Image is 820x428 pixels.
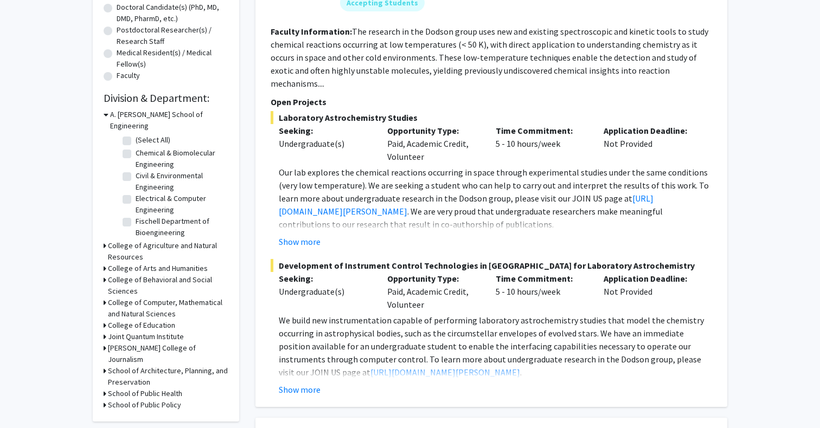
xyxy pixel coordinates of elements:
p: Time Commitment: [496,124,588,137]
label: Doctoral Candidate(s) (PhD, MD, DMD, PharmD, etc.) [117,2,228,24]
fg-read-more: The research in the Dodson group uses new and existing spectroscopic and kinetic tools to study c... [271,26,708,89]
h3: [PERSON_NAME] College of Journalism [108,342,228,365]
label: Electrical & Computer Engineering [136,193,226,216]
label: Faculty [117,70,140,81]
div: Not Provided [595,272,704,311]
h3: College of Behavioral and Social Sciences [108,274,228,297]
div: Undergraduate(s) [279,285,371,298]
h3: College of Agriculture and Natural Resources [108,240,228,263]
p: Opportunity Type: [387,124,479,137]
p: Opportunity Type: [387,272,479,285]
p: Our lab explores the chemical reactions occurring in space through experimental studies under the... [279,166,712,231]
p: We build new instrumentation capable of performing laboratory astrochemistry studies that model t... [279,314,712,379]
p: Open Projects [271,95,712,108]
p: Time Commitment: [496,272,588,285]
div: Not Provided [595,124,704,163]
div: Paid, Academic Credit, Volunteer [379,124,488,163]
iframe: Chat [8,379,46,420]
h3: School of Architecture, Planning, and Preservation [108,365,228,388]
h3: College of Computer, Mathematical and Natural Sciences [108,297,228,320]
div: Paid, Academic Credit, Volunteer [379,272,488,311]
h3: A. [PERSON_NAME] School of Engineering [110,109,228,132]
h3: School of Public Policy [108,399,181,411]
label: Materials Science & Engineering [136,238,226,261]
h2: Division & Department: [104,92,228,105]
b: Faculty Information: [271,26,352,37]
label: Chemical & Biomolecular Engineering [136,147,226,170]
label: Postdoctoral Researcher(s) / Research Staff [117,24,228,47]
label: Civil & Environmental Engineering [136,170,226,193]
p: Application Deadline: [604,272,696,285]
span: Laboratory Astrochemistry Studies [271,111,712,124]
a: [URL][DOMAIN_NAME][PERSON_NAME] [370,367,520,378]
p: Seeking: [279,272,371,285]
h3: College of Arts and Humanities [108,263,208,274]
h3: College of Education [108,320,175,331]
span: Development of Instrument Control Technologies in [GEOGRAPHIC_DATA] for Laboratory Astrochemistry [271,259,712,272]
label: (Select All) [136,134,170,146]
button: Show more [279,383,321,396]
div: Undergraduate(s) [279,137,371,150]
p: Application Deadline: [604,124,696,137]
label: Medical Resident(s) / Medical Fellow(s) [117,47,228,70]
div: 5 - 10 hours/week [488,124,596,163]
p: Seeking: [279,124,371,137]
label: Fischell Department of Bioengineering [136,216,226,238]
button: Show more [279,235,321,248]
h3: School of Public Health [108,388,182,399]
h3: Joint Quantum Institute [108,331,184,342]
div: 5 - 10 hours/week [488,272,596,311]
